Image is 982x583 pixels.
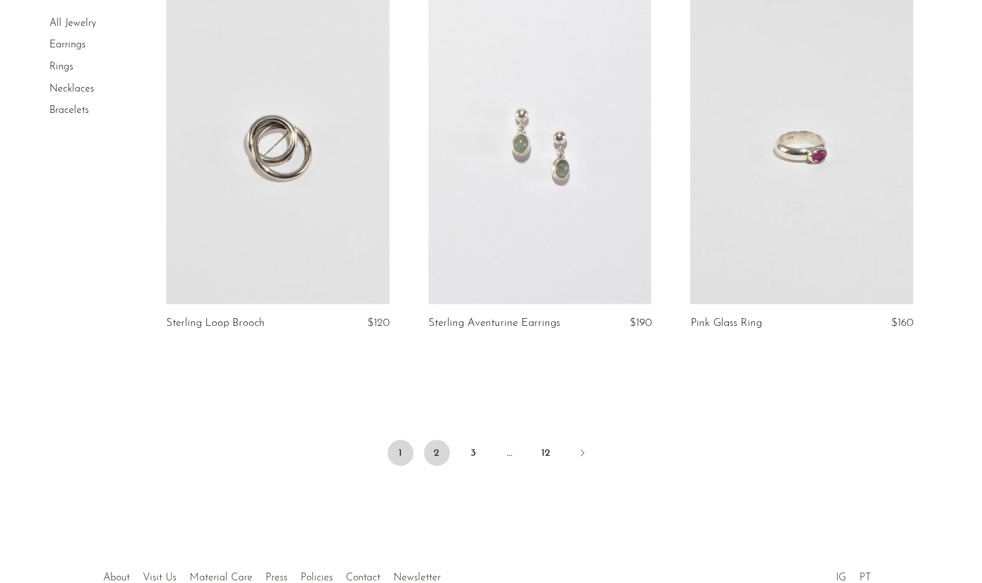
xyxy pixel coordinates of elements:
a: PT [859,572,871,582]
a: Sterling Aventurine Earrings [428,317,560,329]
a: 3 [460,440,486,465]
span: 1 [387,440,413,465]
a: 2 [424,440,450,465]
span: … [497,440,522,465]
a: 12 [533,440,559,465]
a: Pink Glass Ring [690,317,761,329]
a: IG [836,572,846,582]
a: Earrings [49,40,86,51]
a: Bracelets [49,105,89,116]
a: All Jewelry [49,18,96,29]
a: About [103,572,130,582]
a: Material Care [190,572,252,582]
a: Contact [346,572,380,582]
a: Next [569,440,595,468]
a: Visit Us [143,572,177,582]
span: $160 [891,317,913,328]
a: Policies [301,572,333,582]
span: $190 [629,317,651,328]
a: Necklaces [49,84,94,94]
a: Press [265,572,288,582]
span: $120 [367,317,389,328]
a: Rings [49,62,73,72]
a: Sterling Loop Brooch [166,317,265,329]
